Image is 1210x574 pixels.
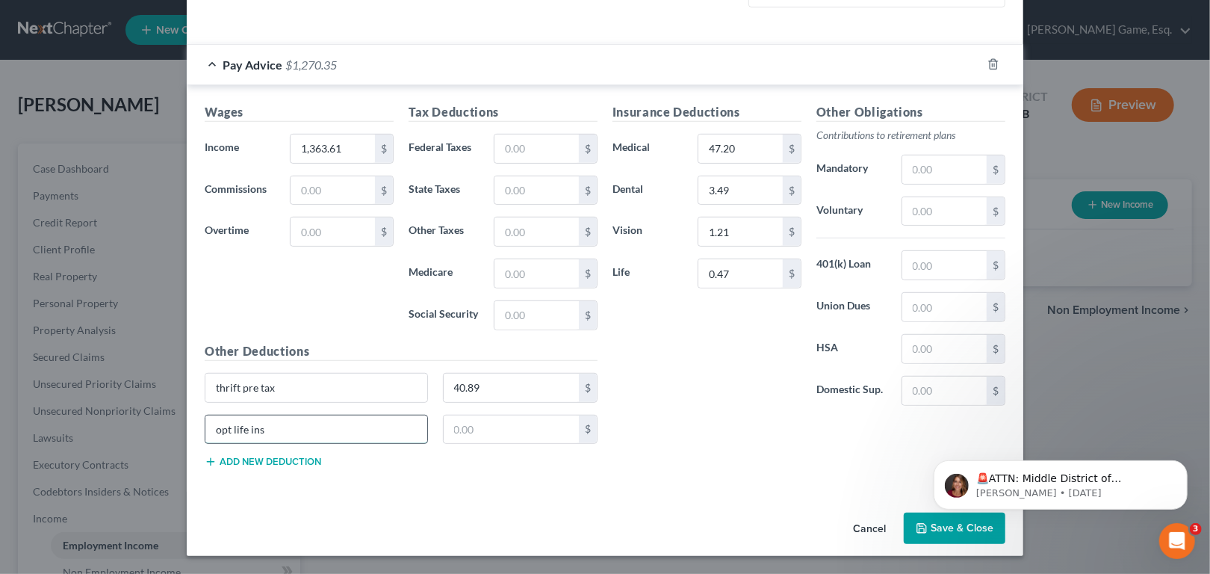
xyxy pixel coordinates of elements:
button: Save & Close [904,513,1005,544]
div: $ [783,259,801,288]
div: $ [987,335,1005,363]
input: 0.00 [902,197,987,226]
iframe: Intercom notifications message [911,429,1210,534]
div: $ [579,217,597,246]
input: 0.00 [494,217,579,246]
input: 0.00 [291,176,375,205]
label: 401(k) Loan [809,250,894,280]
div: $ [987,155,1005,184]
button: Add new deduction [205,456,321,468]
span: Pay Advice [223,58,282,72]
button: Cancel [841,514,898,544]
div: $ [783,135,801,163]
div: $ [783,176,801,205]
label: Union Dues [809,292,894,322]
h5: Insurance Deductions [612,103,801,122]
label: Mandatory [809,155,894,185]
input: 0.00 [291,217,375,246]
input: 0.00 [494,301,579,330]
h5: Other Obligations [816,103,1005,122]
input: 0.00 [902,251,987,280]
input: Specify... [205,416,427,444]
label: Medicare [401,259,486,288]
div: $ [375,217,393,246]
input: 0.00 [494,135,579,163]
label: Life [605,259,690,288]
div: $ [579,374,597,402]
input: 0.00 [698,259,783,288]
label: HSA [809,334,894,364]
input: 0.00 [902,293,987,321]
input: 0.00 [902,377,987,405]
label: Vision [605,217,690,247]
h5: Tax Deductions [409,103,598,122]
div: $ [783,217,801,246]
input: 0.00 [291,135,375,163]
h5: Wages [205,103,394,122]
input: 0.00 [494,176,579,205]
label: Other Taxes [401,217,486,247]
div: $ [375,176,393,205]
div: $ [579,416,597,444]
label: Commissions [197,176,282,206]
label: Voluntary [809,197,894,226]
h5: Other Deductions [205,342,598,361]
input: 0.00 [902,335,987,363]
label: State Taxes [401,176,486,206]
span: 3 [1190,523,1202,535]
input: 0.00 [698,176,783,205]
div: $ [579,176,597,205]
div: $ [579,259,597,288]
div: $ [579,301,597,330]
div: $ [375,135,393,163]
label: Domestic Sup. [809,376,894,406]
input: 0.00 [494,259,579,288]
input: 0.00 [698,135,783,163]
div: $ [987,251,1005,280]
input: 0.00 [698,217,783,246]
label: Overtime [197,217,282,247]
label: Medical [605,134,690,164]
iframe: Intercom live chat [1159,523,1195,559]
input: 0.00 [902,155,987,184]
label: Social Security [401,300,486,330]
span: $1,270.35 [285,58,337,72]
label: Dental [605,176,690,206]
div: $ [987,377,1005,405]
div: $ [987,197,1005,226]
input: 0.00 [444,374,580,402]
div: $ [987,293,1005,321]
div: $ [579,135,597,163]
span: Income [205,141,239,153]
input: Specify... [205,374,427,402]
label: Federal Taxes [401,134,486,164]
input: 0.00 [444,416,580,444]
p: Contributions to retirement plans [816,128,1005,143]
